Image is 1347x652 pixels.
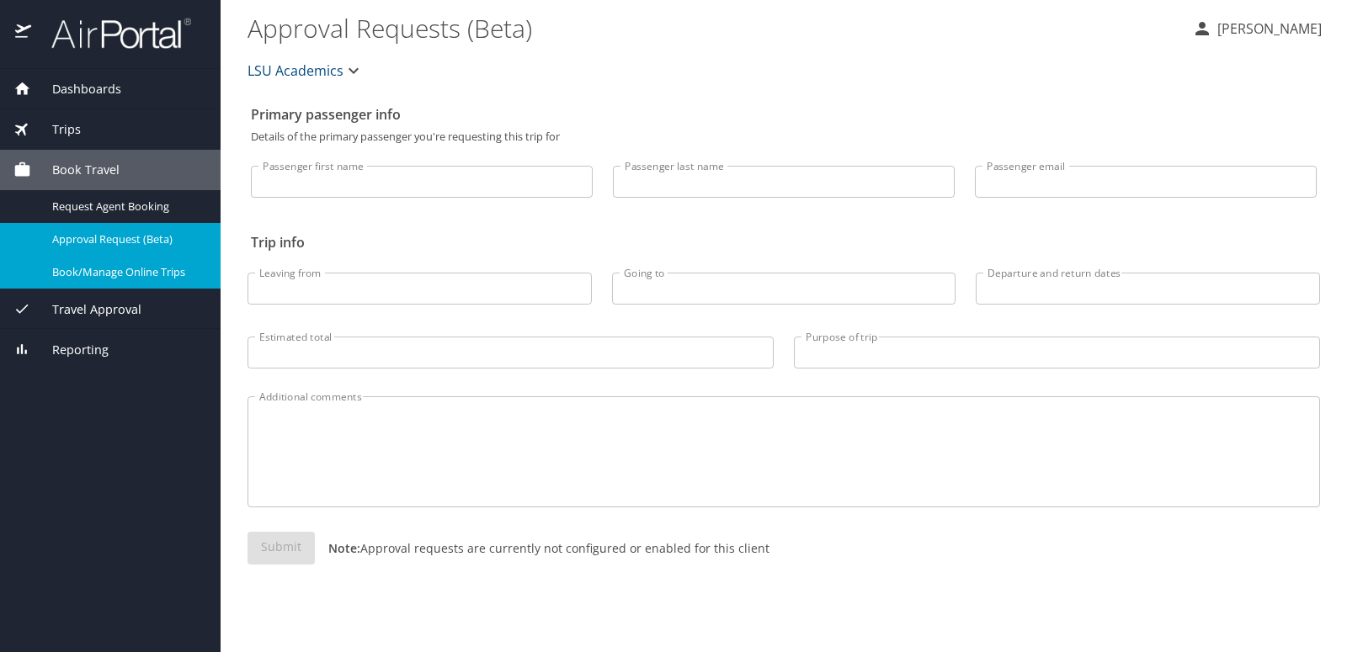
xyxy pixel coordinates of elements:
img: icon-airportal.png [15,17,33,50]
p: [PERSON_NAME] [1212,19,1322,39]
p: Approval requests are currently not configured or enabled for this client [315,539,769,557]
button: LSU Academics [241,54,370,87]
img: airportal-logo.png [33,17,191,50]
span: Book/Manage Online Trips [52,264,200,280]
span: Book Travel [31,161,120,179]
button: [PERSON_NAME] [1185,13,1328,44]
span: Dashboards [31,80,121,98]
span: Approval Request (Beta) [52,231,200,247]
span: Reporting [31,341,109,359]
span: LSU Academics [248,59,343,82]
span: Request Agent Booking [52,199,200,215]
strong: Note: [328,540,360,556]
h2: Primary passenger info [251,101,1317,128]
h2: Trip info [251,229,1317,256]
span: Trips [31,120,81,139]
h1: Approval Requests (Beta) [248,2,1179,54]
span: Travel Approval [31,300,141,319]
p: Details of the primary passenger you're requesting this trip for [251,131,1317,142]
